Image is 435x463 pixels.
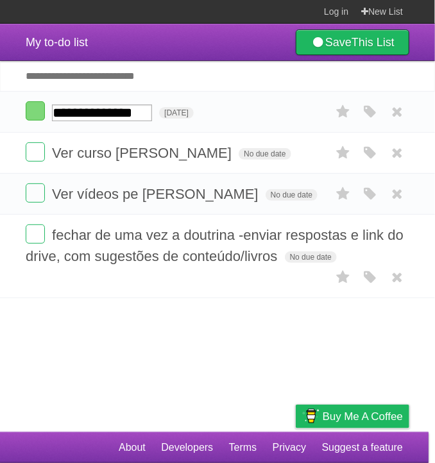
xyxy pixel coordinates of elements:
[296,405,409,428] a: Buy me a coffee
[26,36,88,49] span: My to-do list
[26,101,45,121] label: Done
[285,251,337,263] span: No due date
[266,189,318,201] span: No due date
[273,435,306,460] a: Privacy
[331,267,355,288] label: Star task
[119,435,146,460] a: About
[26,183,45,203] label: Done
[352,36,395,49] b: This List
[331,101,355,122] label: Star task
[331,183,355,205] label: Star task
[296,29,409,55] a: SaveThis List
[159,107,194,119] span: [DATE]
[26,224,45,244] label: Done
[323,405,403,428] span: Buy me a coffee
[331,142,355,164] label: Star task
[302,405,320,427] img: Buy me a coffee
[26,142,45,162] label: Done
[52,145,235,161] span: Ver curso [PERSON_NAME]
[322,435,403,460] a: Suggest a feature
[229,435,257,460] a: Terms
[161,435,213,460] a: Developers
[26,227,404,264] span: fechar de uma vez a doutrina -enviar respostas e link do drive, com sugestões de conteúdo/livros
[239,148,291,160] span: No due date
[52,186,262,202] span: Ver vídeos pe [PERSON_NAME]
